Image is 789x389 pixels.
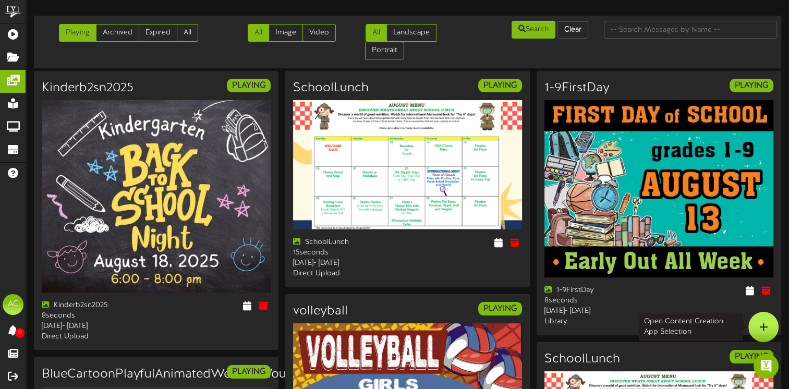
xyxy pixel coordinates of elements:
[42,332,149,342] div: Direct Upload
[293,269,400,279] div: Direct Upload
[248,24,269,42] a: All
[386,24,436,42] a: Landscape
[293,305,348,318] h3: volleyball
[42,368,372,381] h3: BlueCartoonPlayfulAnimatedWelcomeYoutubeIntroVideo
[293,81,369,95] h3: SchoolLunch
[544,352,620,366] h3: SchoolLunch
[139,24,177,42] a: Expired
[293,258,400,269] div: [DATE] - [DATE]
[42,100,271,292] img: e8a3a111-7c87-474d-beed-806aaa71773e.jpg
[42,311,149,321] div: 8 seconds
[302,24,336,42] a: Video
[293,237,400,248] div: SchoolLunch
[557,21,588,39] button: Clear
[269,24,303,42] a: Image
[96,24,139,42] a: Archived
[293,248,400,258] div: 15 seconds
[483,81,517,90] strong: PLAYING
[544,306,651,317] div: [DATE] - [DATE]
[544,100,773,277] img: 331e47fb-5596-46d8-ade5-d204a9ec7e9b.jpg
[177,24,198,42] a: All
[483,304,517,313] strong: PLAYING
[42,300,149,311] div: Kinderb2sn2025
[544,81,610,95] h3: 1-9FirstDay
[293,100,522,229] img: 2f9dc323-c2cf-4f7c-b210-8ad36008da3b.png
[232,81,265,90] strong: PLAYING
[42,81,133,95] h3: Kinderb2sn2025
[3,294,23,315] div: AC
[59,24,96,42] a: Playing
[735,352,768,361] strong: PLAYING
[544,296,651,306] div: 8 seconds
[544,317,651,327] div: Library
[735,81,768,90] strong: PLAYING
[754,354,779,379] div: Open Intercom Messenger
[544,285,651,296] div: 1-9FirstDay
[232,367,265,376] strong: PLAYING
[366,24,387,42] a: All
[512,21,555,39] button: Search
[365,42,404,59] a: Portrait
[42,321,149,332] div: [DATE] - [DATE]
[604,21,777,39] input: -- Search Messages by Name --
[15,328,25,338] span: 0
